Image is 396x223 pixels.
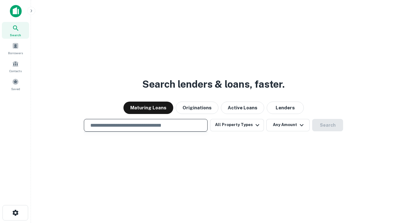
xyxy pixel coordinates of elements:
[266,119,310,131] button: Any Amount
[9,68,22,73] span: Contacts
[267,102,304,114] button: Lenders
[123,102,173,114] button: Maturing Loans
[365,173,396,203] iframe: Chat Widget
[2,40,29,57] a: Borrowers
[2,22,29,39] a: Search
[10,33,21,37] span: Search
[2,58,29,75] a: Contacts
[221,102,264,114] button: Active Loans
[176,102,218,114] button: Originations
[210,119,264,131] button: All Property Types
[11,86,20,91] span: Saved
[2,76,29,93] a: Saved
[142,77,285,92] h3: Search lenders & loans, faster.
[10,5,22,17] img: capitalize-icon.png
[8,50,23,55] span: Borrowers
